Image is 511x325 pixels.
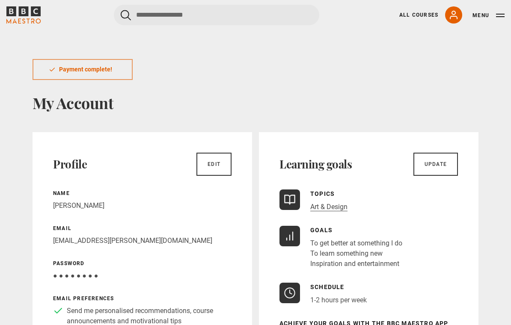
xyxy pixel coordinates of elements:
[53,225,232,232] p: Email
[53,236,232,246] p: [EMAIL_ADDRESS][PERSON_NAME][DOMAIN_NAME]
[310,226,402,235] p: Goals
[33,59,133,80] div: Payment complete!
[53,201,232,211] p: [PERSON_NAME]
[310,295,367,305] p: 1-2 hours per week
[399,11,438,19] a: All Courses
[121,10,131,21] button: Submit the search query
[310,283,367,292] p: Schedule
[310,238,402,248] li: To get better at something I do
[472,11,505,20] button: Toggle navigation
[6,6,41,24] svg: BBC Maestro
[53,189,232,197] p: Name
[196,153,232,176] a: Edit
[33,94,478,112] h1: My Account
[310,203,348,211] a: Art & Design
[53,295,232,302] p: Email preferences
[114,5,319,25] input: Search
[279,157,352,171] h2: Learning goals
[413,153,458,176] a: Update
[53,260,232,267] p: Password
[310,259,402,269] li: Inspiration and entertainment
[310,248,402,259] li: To learn something new
[53,272,98,280] span: ● ● ● ● ● ● ● ●
[53,157,87,171] h2: Profile
[310,189,348,198] p: Topics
